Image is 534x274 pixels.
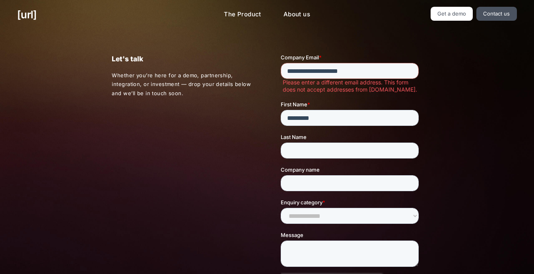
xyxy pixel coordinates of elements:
[112,71,253,98] p: Whether you’re here for a demo, partnership, integration, or investment — drop your details below...
[112,53,253,65] p: Let's talk
[431,7,473,21] a: Get a demo
[217,7,268,22] a: The Product
[17,7,37,22] a: [URL]
[277,7,317,22] a: About us
[476,7,517,21] a: Contact us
